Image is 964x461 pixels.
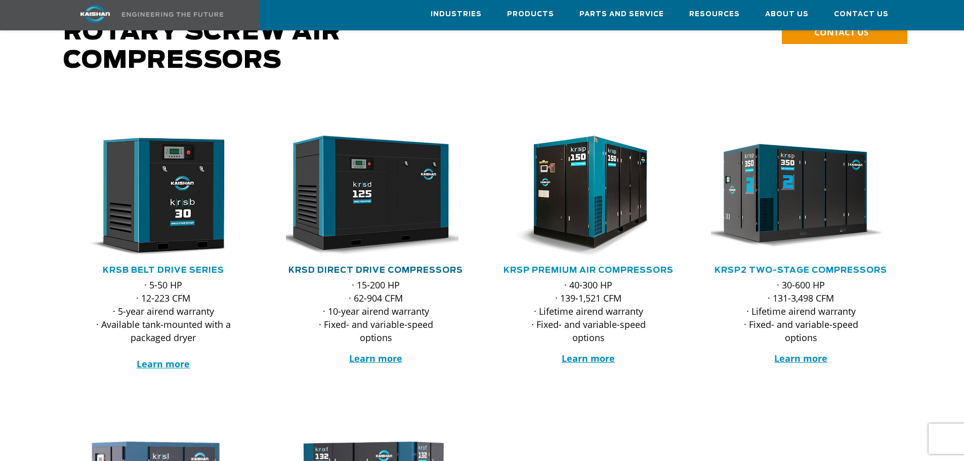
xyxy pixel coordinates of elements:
img: krsp350 [703,136,884,257]
span: Resources [689,9,740,20]
a: KRSB Belt Drive Series [103,266,224,274]
a: KRSP Premium Air Compressors [504,266,674,274]
a: CONTACT US [782,21,907,44]
span: CONTACT US [814,26,868,38]
a: Parts and Service [579,1,664,28]
div: krsp150 [498,136,679,257]
a: Learn more [774,352,827,364]
div: krsd125 [286,136,466,257]
span: Industries [431,9,482,20]
img: krsd125 [278,136,458,257]
p: · 15-200 HP · 62-904 CFM · 10-year airend warranty · Fixed- and variable-speed options [306,278,446,344]
a: Industries [431,1,482,28]
a: KRSP2 Two-Stage Compressors [715,266,887,274]
a: Learn more [137,358,190,370]
p: · 5-50 HP · 12-223 CFM · 5-year airend warranty · Available tank-mounted with a packaged dryer [94,278,233,370]
a: About Us [765,1,809,28]
a: Resources [689,1,740,28]
p: · 40-300 HP · 139-1,521 CFM · Lifetime airend warranty · Fixed- and variable-speed options [519,278,658,344]
span: About Us [765,9,809,20]
span: Products [507,9,554,20]
a: Learn more [349,352,402,364]
span: Contact Us [834,9,889,20]
span: Parts and Service [579,9,664,20]
p: · 30-600 HP · 131-3,498 CFM · Lifetime airend warranty · Fixed- and variable-speed options [731,278,871,344]
div: krsp350 [711,136,891,257]
a: KRSD Direct Drive Compressors [288,266,463,274]
img: krsp150 [491,136,671,257]
a: Learn more [562,352,615,364]
div: krsb30 [73,136,254,257]
img: krsb30 [66,136,246,257]
img: Engineering the future [122,12,223,17]
a: Contact Us [834,1,889,28]
a: Products [507,1,554,28]
img: kaishan logo [57,5,133,23]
